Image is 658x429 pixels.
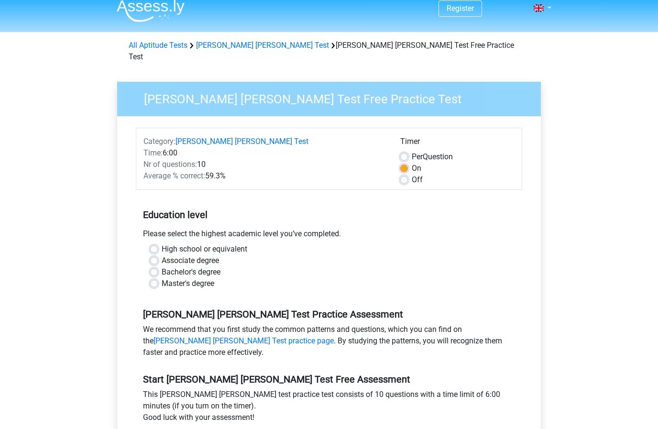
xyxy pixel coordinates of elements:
[412,152,423,161] span: Per
[162,243,247,255] label: High school or equivalent
[136,228,522,243] div: Please select the highest academic level you’ve completed.
[162,278,214,289] label: Master's degree
[412,151,453,163] label: Question
[447,4,474,13] a: Register
[136,159,393,170] div: 10
[154,336,334,345] a: [PERSON_NAME] [PERSON_NAME] Test practice page
[162,255,219,266] label: Associate degree
[136,170,393,182] div: 59.3%
[143,137,175,146] span: Category:
[125,40,533,63] div: [PERSON_NAME] [PERSON_NAME] Test Free Practice Test
[136,147,393,159] div: 6:00
[143,171,205,180] span: Average % correct:
[196,41,329,50] a: [PERSON_NAME] [PERSON_NAME] Test
[400,136,515,151] div: Timer
[143,374,515,385] h5: Start [PERSON_NAME] [PERSON_NAME] Test Free Assessment
[175,137,308,146] a: [PERSON_NAME] [PERSON_NAME] Test
[412,174,423,186] label: Off
[132,88,534,107] h3: [PERSON_NAME] [PERSON_NAME] Test Free Practice Test
[162,266,220,278] label: Bachelor's degree
[136,324,522,362] div: We recommend that you first study the common patterns and questions, which you can find on the . ...
[143,160,197,169] span: Nr of questions:
[412,163,421,174] label: On
[143,308,515,320] h5: [PERSON_NAME] [PERSON_NAME] Test Practice Assessment
[129,41,187,50] a: All Aptitude Tests
[143,205,515,224] h5: Education level
[136,389,522,427] div: This [PERSON_NAME] [PERSON_NAME] test practice test consists of 10 questions with a time limit of...
[143,148,163,157] span: Time:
